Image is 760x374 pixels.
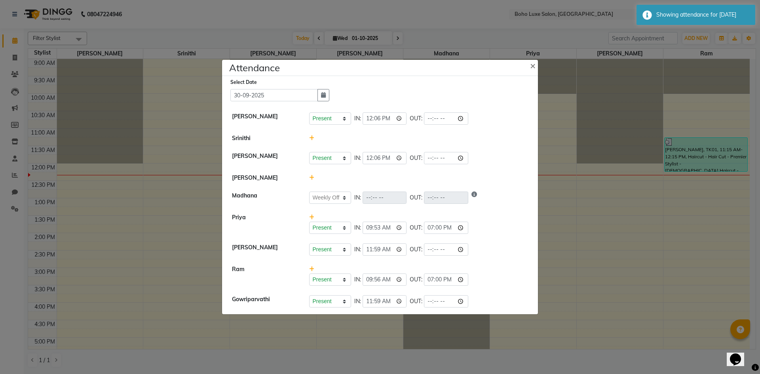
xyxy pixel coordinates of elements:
[226,213,303,234] div: Priya
[230,89,318,101] input: Select date
[226,174,303,182] div: [PERSON_NAME]
[226,152,303,164] div: [PERSON_NAME]
[530,59,536,71] span: ×
[226,243,303,256] div: [PERSON_NAME]
[354,114,361,123] span: IN:
[410,245,422,254] span: OUT:
[226,134,303,142] div: Srinithi
[354,154,361,162] span: IN:
[229,61,280,75] h4: Attendance
[354,297,361,306] span: IN:
[727,342,752,366] iframe: chat widget
[226,295,303,308] div: Gowriparvathi
[410,154,422,162] span: OUT:
[471,192,477,204] i: Show reason
[354,224,361,232] span: IN:
[226,265,303,286] div: Ram
[410,275,422,284] span: OUT:
[410,114,422,123] span: OUT:
[410,194,422,202] span: OUT:
[354,275,361,284] span: IN:
[410,297,422,306] span: OUT:
[354,194,361,202] span: IN:
[226,192,303,204] div: Madhana
[354,245,361,254] span: IN:
[524,54,543,76] button: Close
[230,79,257,86] label: Select Date
[226,112,303,125] div: [PERSON_NAME]
[656,11,749,19] div: Showing attendance for 30/09/2025
[410,224,422,232] span: OUT:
